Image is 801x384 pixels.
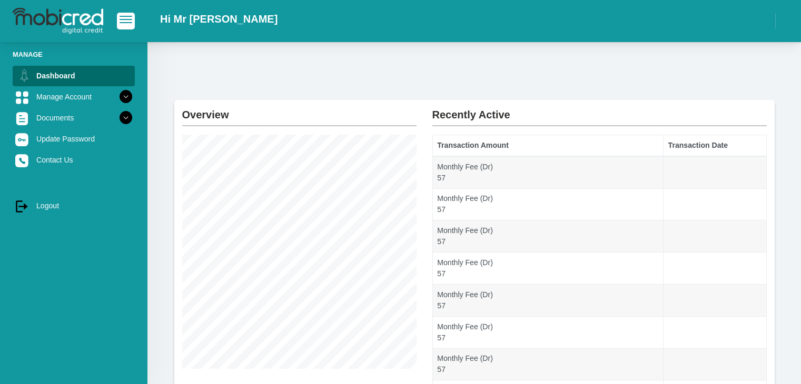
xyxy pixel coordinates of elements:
[13,8,103,34] img: logo-mobicred.svg
[13,196,135,216] a: Logout
[663,135,766,156] th: Transaction Date
[432,252,663,285] td: Monthly Fee (Dr) 57
[13,108,135,128] a: Documents
[13,150,135,170] a: Contact Us
[432,348,663,380] td: Monthly Fee (Dr) 57
[432,284,663,316] td: Monthly Fee (Dr) 57
[432,188,663,220] td: Monthly Fee (Dr) 57
[13,129,135,149] a: Update Password
[432,316,663,348] td: Monthly Fee (Dr) 57
[432,135,663,156] th: Transaction Amount
[432,100,767,121] h2: Recently Active
[160,13,278,25] h2: Hi Mr [PERSON_NAME]
[13,49,135,59] li: Manage
[13,66,135,86] a: Dashboard
[182,100,417,121] h2: Overview
[432,156,663,188] td: Monthly Fee (Dr) 57
[432,220,663,252] td: Monthly Fee (Dr) 57
[13,87,135,107] a: Manage Account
